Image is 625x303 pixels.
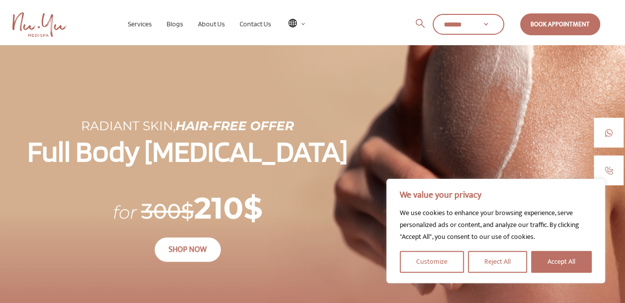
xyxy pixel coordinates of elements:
span: Services [128,20,152,28]
a: Contact Us [232,20,278,27]
a: Nu Yu MediSpa [12,12,67,37]
span: 210$ [194,190,263,226]
span: Blogs [167,20,183,28]
span: Hair-Free Offer [176,118,294,133]
a: SHOP NOW [155,237,221,262]
span: Contact Us [240,20,271,28]
a: Blogs [159,20,190,27]
button: Reject All [468,251,527,273]
a: Book Appointment [520,13,600,35]
span: for [113,201,137,223]
p: We value your privacy [400,189,592,201]
span: About Us [198,20,225,28]
div: We use cookies to enhance your browsing experience, serve personalized ads or content, and analyz... [400,207,592,243]
button: Customize [400,251,464,273]
button: Accept All [531,251,592,273]
img: Nu Yu Medispa Home [12,12,67,37]
span: 300$ [141,198,194,224]
img: call-1.jpg [605,166,613,175]
span: Radiant Skin, [81,118,176,133]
